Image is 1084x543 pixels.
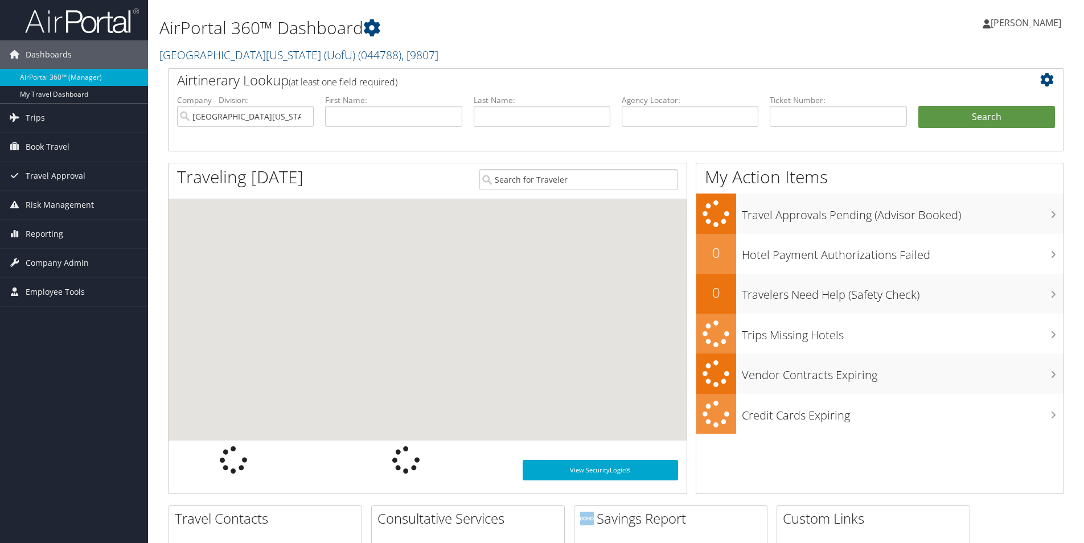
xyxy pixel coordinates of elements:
span: ( 044788 ) [358,47,401,63]
a: Travel Approvals Pending (Advisor Booked) [696,194,1064,234]
a: Vendor Contracts Expiring [696,353,1064,394]
span: [PERSON_NAME] [991,17,1061,29]
span: , [ 9807 ] [401,47,438,63]
h3: Travelers Need Help (Safety Check) [742,281,1064,303]
h2: Savings Report [580,509,767,528]
a: 0Hotel Payment Authorizations Failed [696,234,1064,274]
label: Ticket Number: [770,94,906,106]
h2: 0 [696,283,736,302]
h1: Traveling [DATE] [177,165,303,189]
button: Search [918,106,1055,129]
label: Last Name: [474,94,610,106]
input: Search for Traveler [479,169,678,190]
span: Trips [26,104,45,132]
span: Travel Approval [26,162,85,190]
span: Employee Tools [26,278,85,306]
span: Risk Management [26,191,94,219]
a: [GEOGRAPHIC_DATA][US_STATE] (UofU) [159,47,438,63]
h2: Travel Contacts [175,509,362,528]
h3: Credit Cards Expiring [742,402,1064,423]
img: domo-logo.png [580,512,594,525]
label: Company - Division: [177,94,314,106]
a: 0Travelers Need Help (Safety Check) [696,274,1064,314]
span: Company Admin [26,249,89,277]
img: airportal-logo.png [25,7,139,34]
a: [PERSON_NAME] [983,6,1073,40]
h1: My Action Items [696,165,1064,189]
h2: 0 [696,243,736,262]
h2: Consultative Services [377,509,564,528]
h3: Vendor Contracts Expiring [742,361,1064,383]
label: Agency Locator: [622,94,758,106]
a: Trips Missing Hotels [696,314,1064,354]
h3: Travel Approvals Pending (Advisor Booked) [742,201,1064,223]
span: (at least one field required) [289,76,397,88]
span: Book Travel [26,133,69,161]
span: Reporting [26,220,63,248]
h3: Trips Missing Hotels [742,322,1064,343]
h2: Airtinerary Lookup [177,71,980,90]
span: Dashboards [26,40,72,69]
h3: Hotel Payment Authorizations Failed [742,241,1064,263]
label: First Name: [325,94,462,106]
h1: AirPortal 360™ Dashboard [159,16,768,40]
a: View SecurityLogic® [523,460,678,480]
a: Credit Cards Expiring [696,394,1064,434]
h2: Custom Links [783,509,970,528]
